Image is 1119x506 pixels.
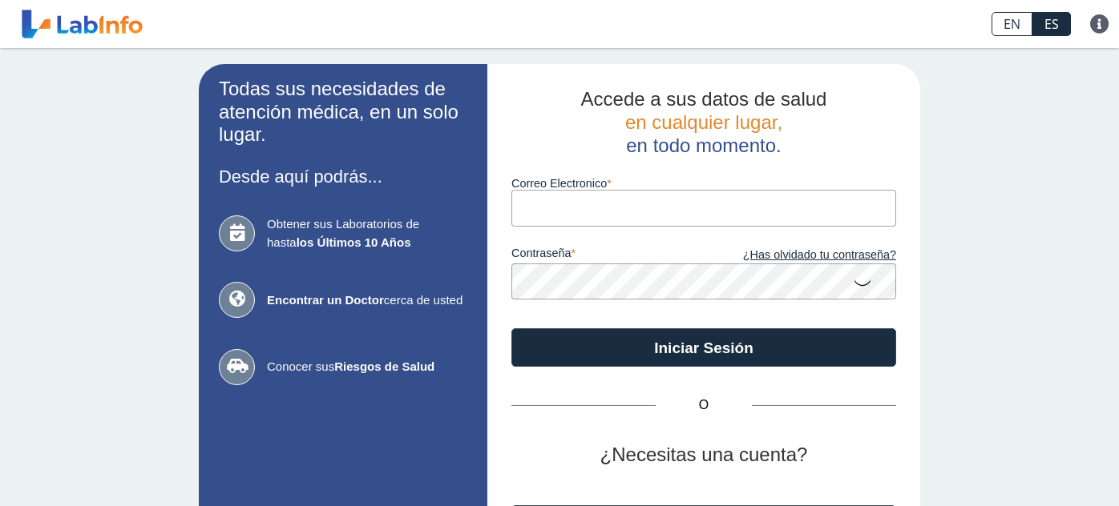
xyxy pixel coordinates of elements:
[704,247,896,264] a: ¿Has olvidado tu contraseña?
[581,88,827,110] span: Accede a sus datos de salud
[626,135,781,156] span: en todo momento.
[267,215,467,251] span: Obtener sus Laboratorios de hasta
[219,167,467,187] h3: Desde aquí podrás...
[511,328,896,367] button: Iniciar Sesión
[992,12,1032,36] a: EN
[267,291,467,310] span: cerca de usted
[511,177,896,190] label: Correo Electronico
[1032,12,1071,36] a: ES
[511,247,704,264] label: contraseña
[625,111,782,133] span: en cualquier lugar,
[297,235,411,249] b: los Últimos 10 Años
[656,396,752,415] span: O
[334,359,434,373] b: Riesgos de Salud
[511,444,896,467] h2: ¿Necesitas una cuenta?
[267,358,467,376] span: Conocer sus
[267,293,384,307] b: Encontrar un Doctor
[219,78,467,147] h2: Todas sus necesidades de atención médica, en un solo lugar.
